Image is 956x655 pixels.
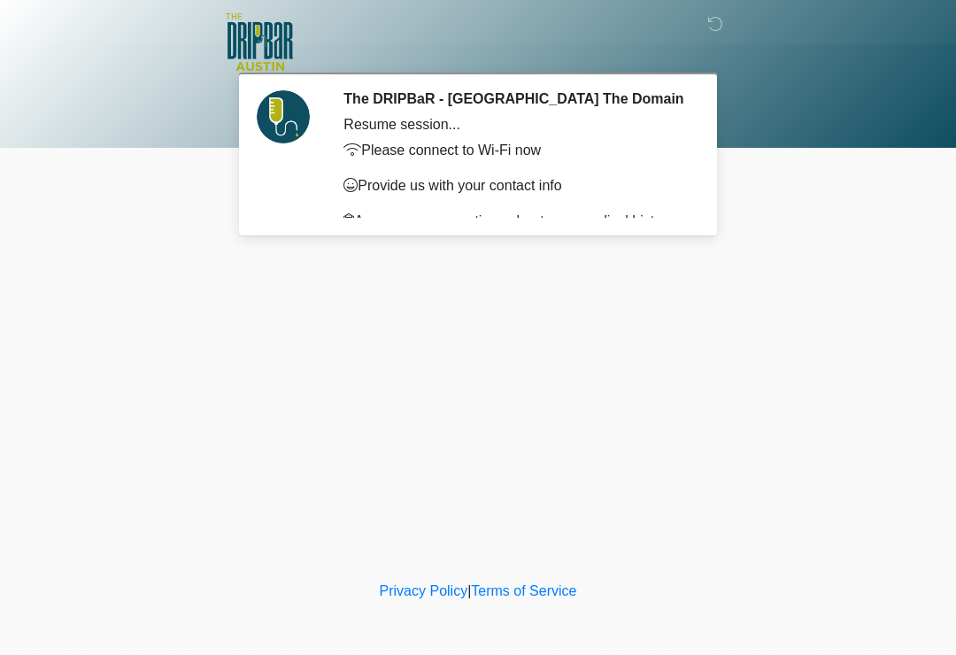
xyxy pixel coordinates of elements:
a: | [467,583,471,598]
h2: The DRIPBaR - [GEOGRAPHIC_DATA] The Domain [343,90,686,107]
p: Please connect to Wi-Fi now [343,140,686,161]
p: Answer some questions about your medical history [343,211,686,232]
a: Terms of Service [471,583,576,598]
img: Agent Avatar [257,90,310,143]
img: The DRIPBaR - Austin The Domain Logo [226,13,293,71]
p: Provide us with your contact info [343,175,686,196]
div: Resume session... [343,114,686,135]
a: Privacy Policy [380,583,468,598]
